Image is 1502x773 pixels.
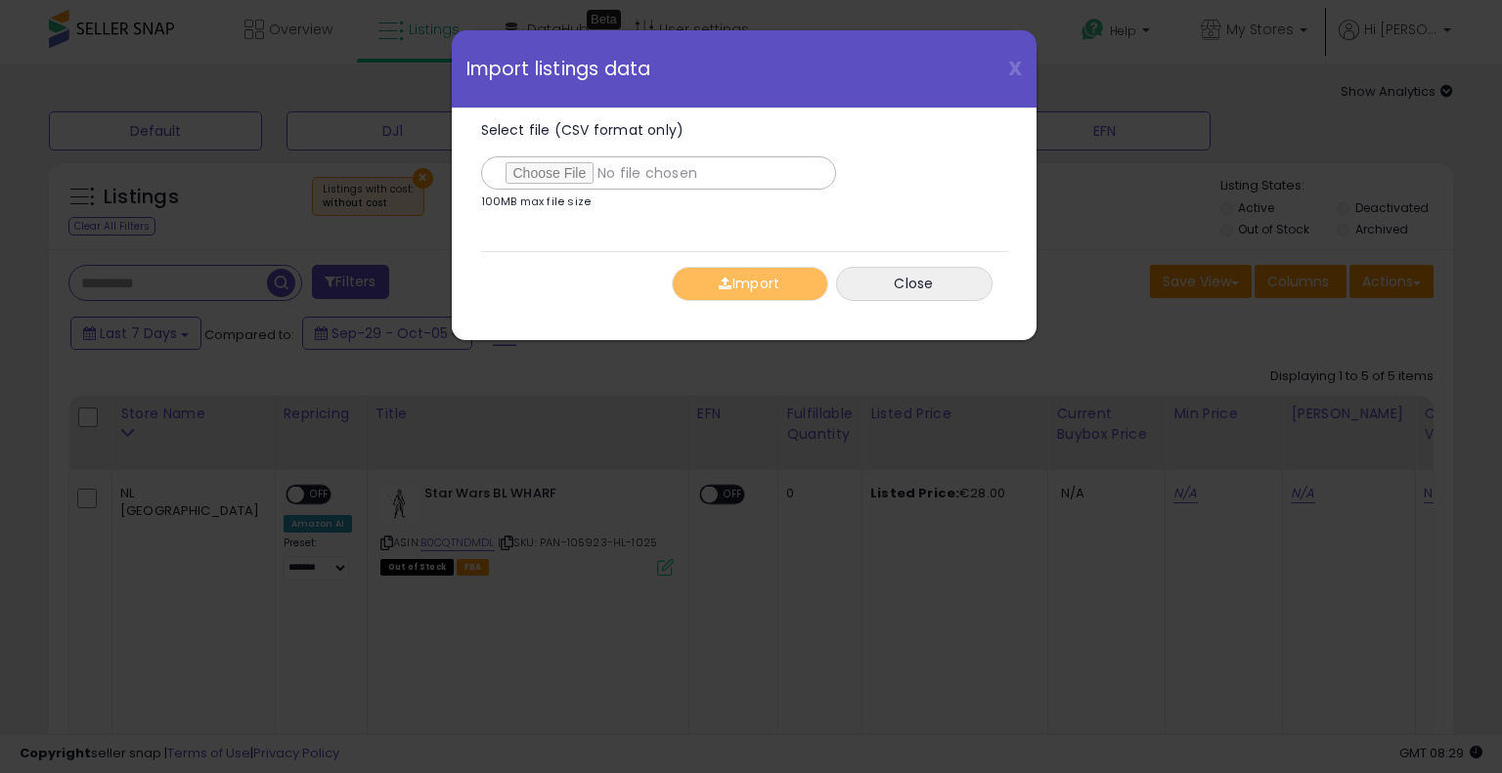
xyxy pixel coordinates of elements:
[481,196,592,207] p: 100MB max file size
[836,267,993,301] button: Close
[1008,55,1022,82] span: X
[481,120,685,140] span: Select file (CSV format only)
[466,60,651,78] span: Import listings data
[672,267,828,301] button: Import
